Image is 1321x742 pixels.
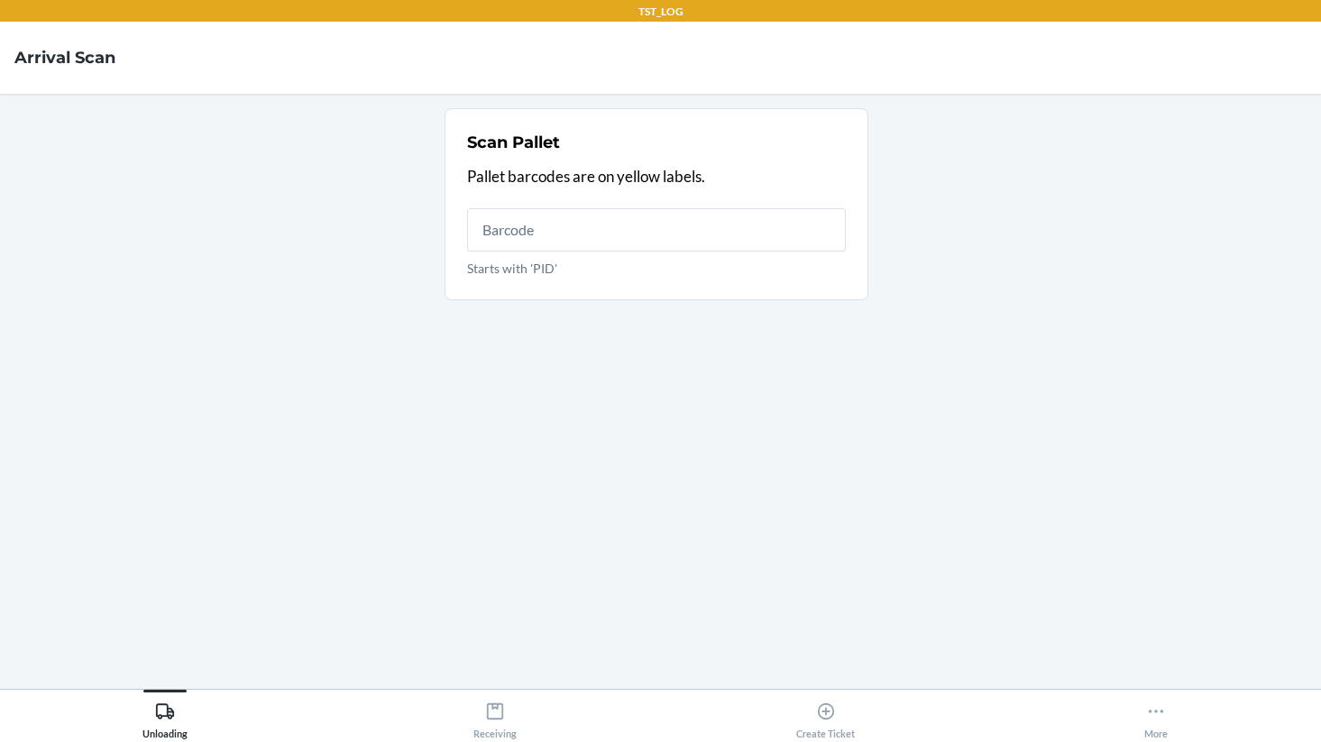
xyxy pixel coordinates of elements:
[330,690,660,739] button: Receiving
[467,131,560,154] h2: Scan Pallet
[473,694,517,739] div: Receiving
[467,208,846,252] input: Starts with 'PID'
[467,259,846,278] p: Starts with 'PID'
[796,694,855,739] div: Create Ticket
[661,690,991,739] button: Create Ticket
[14,46,115,69] h4: Arrival Scan
[1144,694,1168,739] div: More
[991,690,1321,739] button: More
[142,694,188,739] div: Unloading
[638,4,683,20] p: TST_LOG
[467,165,846,188] p: Pallet barcodes are on yellow labels.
